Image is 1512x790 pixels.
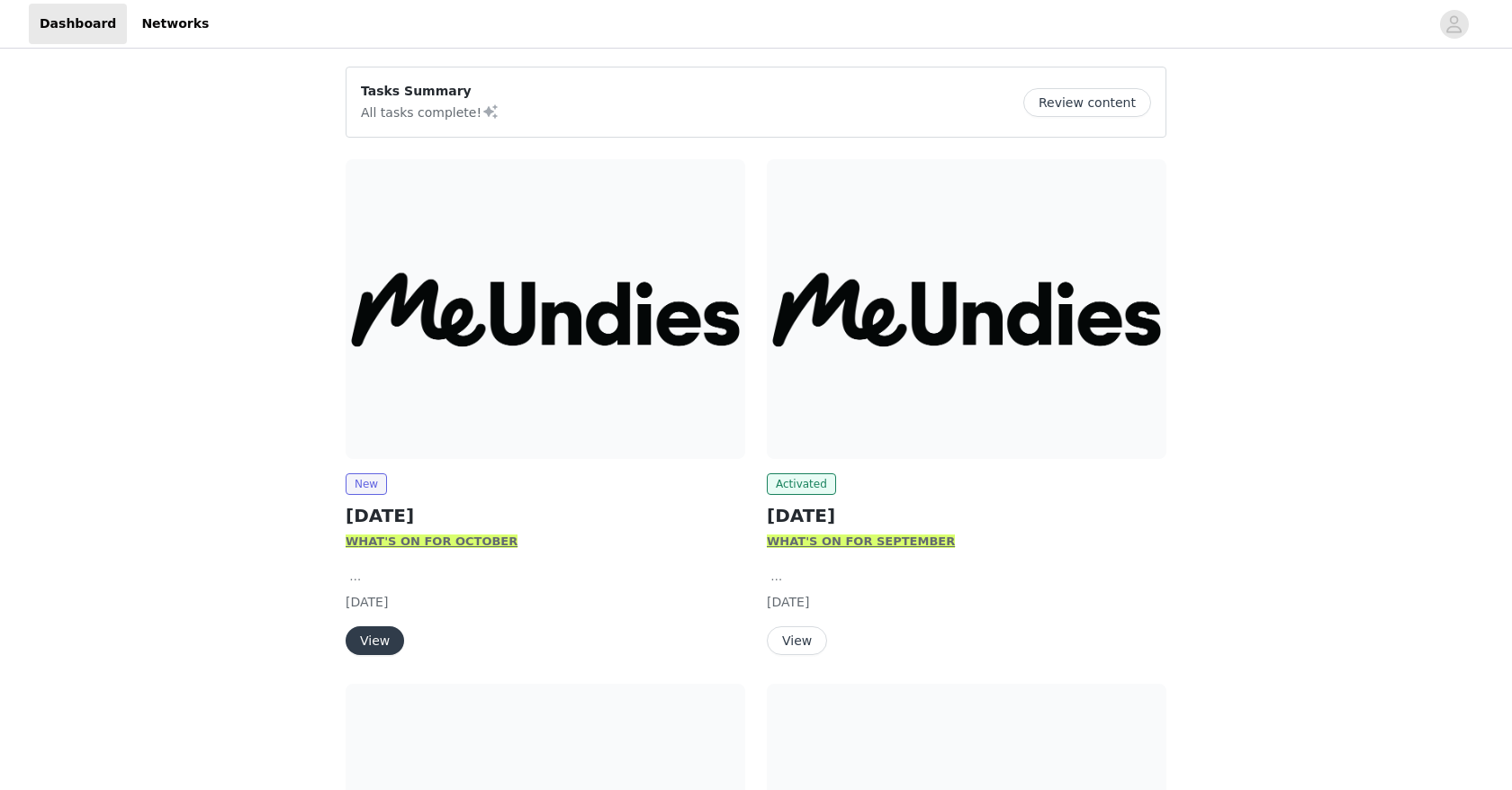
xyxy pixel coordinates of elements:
[361,82,499,101] p: Tasks Summary
[346,626,404,655] button: View
[346,534,358,548] strong: W
[130,4,220,44] a: Networks
[767,159,1166,459] img: MeUndies
[358,534,517,548] strong: HAT'S ON FOR OCTOBER
[1023,88,1151,117] button: Review content
[1445,10,1462,39] div: avatar
[346,595,388,609] span: [DATE]
[346,473,387,495] span: New
[361,101,499,122] p: All tasks complete!
[779,534,955,548] strong: HAT'S ON FOR SEPTEMBER
[767,534,779,548] strong: W
[767,626,827,655] button: View
[767,502,1166,529] h2: [DATE]
[346,634,404,648] a: View
[767,473,836,495] span: Activated
[346,502,745,529] h2: [DATE]
[767,595,809,609] span: [DATE]
[346,159,745,459] img: MeUndies
[29,4,127,44] a: Dashboard
[767,634,827,648] a: View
